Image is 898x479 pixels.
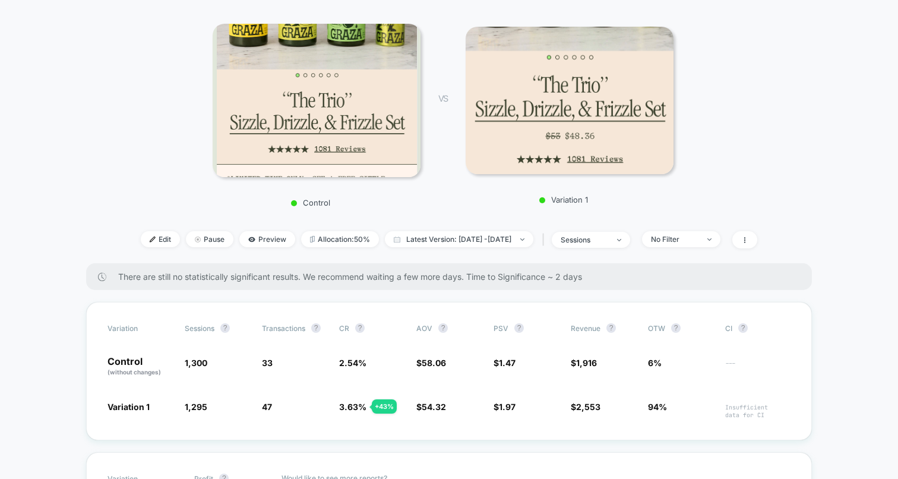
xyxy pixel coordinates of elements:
[725,404,791,419] span: Insufficient data for CI
[460,195,668,204] p: Variation 1
[355,323,365,333] button: ?
[185,324,214,333] span: Sessions
[118,272,788,282] span: There are still no statistically significant results. We recommend waiting a few more days . Time...
[438,323,448,333] button: ?
[648,323,713,333] span: OTW
[494,358,516,368] span: $
[422,358,446,368] span: 58.06
[385,231,533,247] span: Latest Version: [DATE] - [DATE]
[311,323,321,333] button: ?
[617,239,621,241] img: end
[438,93,448,103] span: VS
[310,236,315,242] img: rebalance
[239,231,295,247] span: Preview
[422,402,446,412] span: 54.32
[301,231,379,247] span: Allocation: 50%
[416,402,446,412] span: $
[576,358,597,368] span: 1,916
[207,198,415,207] p: Control
[725,323,791,333] span: CI
[520,238,524,241] img: end
[107,357,173,377] p: Control
[107,323,173,333] span: Variation
[150,237,156,242] img: edit
[571,324,600,333] span: Revenue
[107,368,161,376] span: (without changes)
[606,323,616,333] button: ?
[185,402,207,412] span: 1,295
[671,323,681,333] button: ?
[571,402,600,412] span: $
[648,358,662,368] span: 6%
[539,231,552,248] span: |
[213,24,420,178] img: Control main
[466,27,673,174] img: Variation 1 main
[372,399,397,414] div: + 43 %
[339,402,366,412] span: 3.63 %
[571,358,597,368] span: $
[738,323,748,333] button: ?
[416,358,446,368] span: $
[499,402,516,412] span: 1.97
[186,231,233,247] span: Pause
[648,402,667,412] span: 94%
[725,360,791,377] span: ---
[394,237,400,242] img: calendar
[262,358,273,368] span: 33
[561,235,608,244] div: sessions
[416,324,432,333] span: AOV
[651,235,698,244] div: No Filter
[576,402,600,412] span: 2,553
[339,358,366,368] span: 2.54 %
[195,237,201,242] img: end
[262,324,305,333] span: Transactions
[339,324,349,333] span: CR
[499,358,516,368] span: 1.47
[185,358,207,368] span: 1,300
[220,323,230,333] button: ?
[107,402,150,412] span: Variation 1
[707,238,712,241] img: end
[262,402,272,412] span: 47
[514,323,524,333] button: ?
[494,402,516,412] span: $
[141,231,180,247] span: Edit
[494,324,508,333] span: PSV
